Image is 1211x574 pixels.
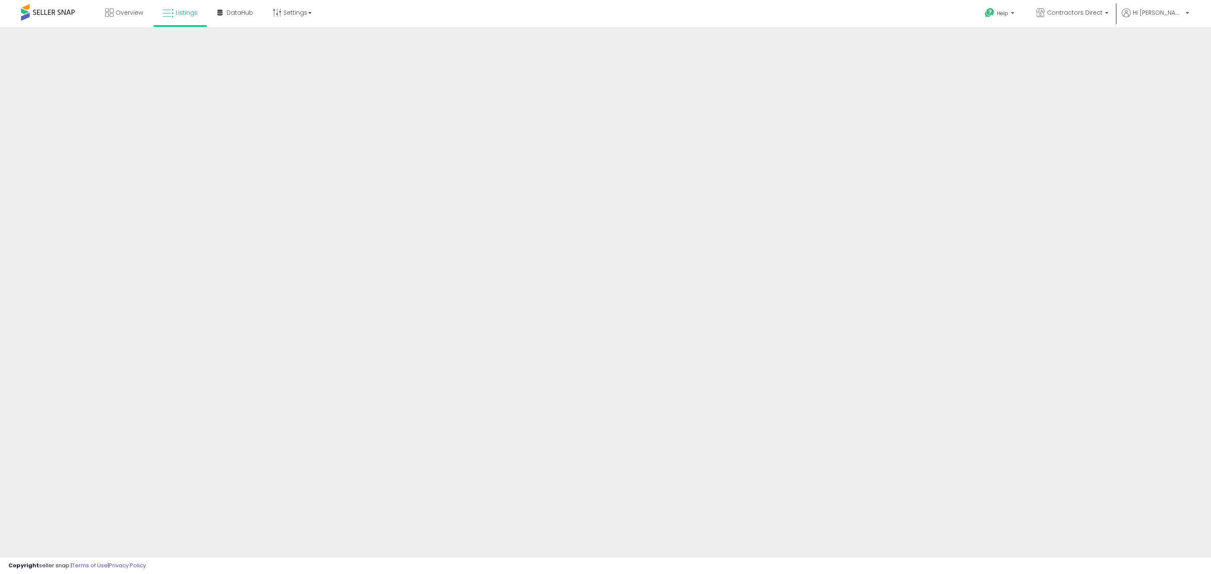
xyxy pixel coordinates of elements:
span: Help [997,10,1008,17]
span: Hi [PERSON_NAME] [1133,8,1183,17]
a: Hi [PERSON_NAME] [1122,8,1189,27]
span: DataHub [227,8,253,17]
span: Listings [176,8,198,17]
i: Get Help [984,8,995,18]
span: Contractors Direct [1047,8,1103,17]
span: Overview [116,8,143,17]
a: Help [978,1,1023,27]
